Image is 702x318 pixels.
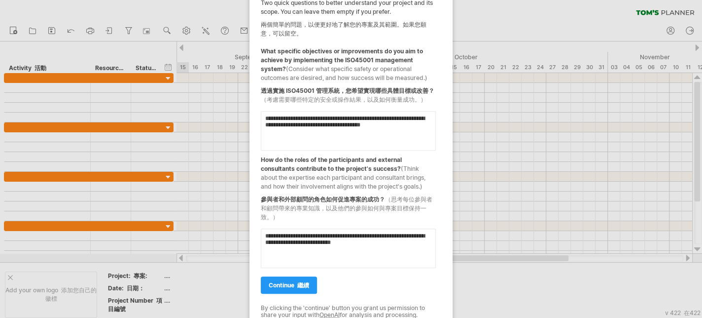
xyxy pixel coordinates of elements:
[261,42,436,108] div: What specific objectives or improvements do you aim to achieve by implementing the ISO45001 manag...
[297,281,309,289] font: 繼續
[261,21,426,37] font: 兩個簡單的問題，以便更好地了解您的專案及其範圍。如果您願意，可以留空。
[269,281,309,289] span: continue
[261,65,427,81] span: (Consider what specific safety or operational outcomes are desired, and how success will be measu...
[261,277,317,294] a: continue 繼續
[261,196,432,221] font: 參與者和外部顧問的角色如何促進專案的成功？
[261,196,432,221] span: （思考每位參與者和顧問帶來的專業知識，以及他們的參與如何與專案目標保持一致。）
[261,151,436,226] div: How do the roles of the participants and external consultants contribute to the project's success?
[261,87,434,103] font: 透過實施 ISO45001 管理系統，您希望實現哪些具體目標或改善？
[261,96,426,103] span: （考慮需要哪些特定的安全或操作結果，以及如何衡量成功。）
[261,165,425,190] span: (Think about the expertise each participant and consultant brings, and how their involvement alig...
